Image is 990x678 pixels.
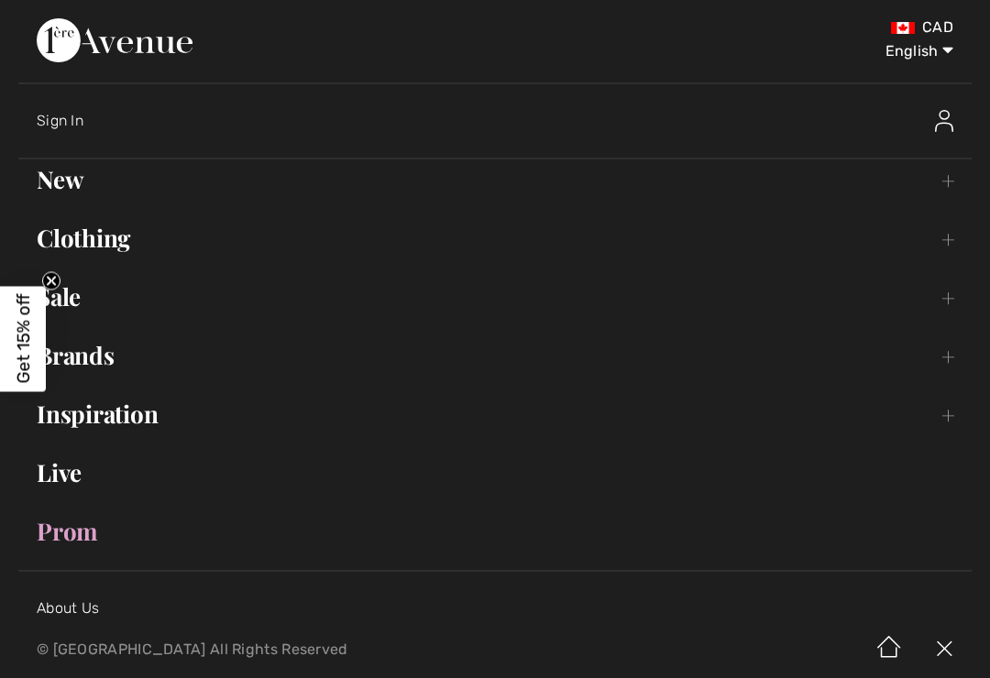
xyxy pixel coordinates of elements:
[18,511,972,552] a: Prom
[18,159,972,200] a: New
[37,599,99,617] a: About Us
[917,621,972,678] img: X
[18,453,972,493] a: Live
[37,112,83,129] span: Sign In
[18,218,972,258] a: Clothing
[582,18,953,37] div: CAD
[37,643,582,656] p: © [GEOGRAPHIC_DATA] All Rights Reserved
[862,621,917,678] img: Home
[42,272,60,290] button: Close teaser
[935,110,953,132] img: Sign In
[37,92,972,150] a: Sign InSign In
[18,394,972,434] a: Inspiration
[18,277,972,317] a: Sale
[37,18,192,62] img: 1ère Avenue
[42,13,80,29] span: Help
[13,294,34,384] span: Get 15% off
[18,335,972,376] a: Brands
